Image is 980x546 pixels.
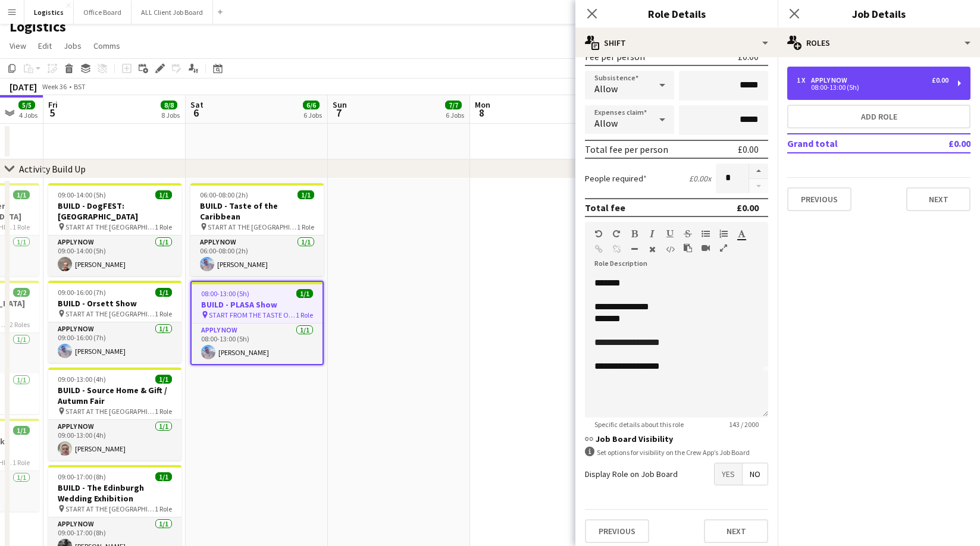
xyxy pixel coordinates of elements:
span: START AT THE [GEOGRAPHIC_DATA] [65,309,155,318]
div: Activity Build Up [19,163,86,175]
label: Display Role on Job Board [585,469,678,479]
app-job-card: 09:00-14:00 (5h)1/1BUILD - DogFEST: [GEOGRAPHIC_DATA] START AT THE [GEOGRAPHIC_DATA]1 RoleAPPLY N... [48,183,181,276]
div: BST [74,82,86,91]
span: 1/1 [13,426,30,435]
span: 1/1 [155,375,172,384]
div: 6 Jobs [446,111,464,120]
h3: BUILD - Orsett Show [48,298,181,309]
button: Bold [630,229,638,239]
div: APPLY NOW [811,76,852,84]
span: START AT THE [GEOGRAPHIC_DATA] [65,407,155,416]
div: 4 Jobs [19,111,37,120]
button: Fullscreen [719,243,728,253]
app-card-role: APPLY NOW1/108:00-13:00 (5h)[PERSON_NAME] [192,324,323,364]
span: Allow [594,117,618,129]
button: Next [704,519,768,543]
app-card-role: APPLY NOW1/109:00-13:00 (4h)[PERSON_NAME] [48,420,181,460]
button: Insert video [702,243,710,253]
div: 8 Jobs [161,111,180,120]
span: Comms [93,40,120,51]
span: Sat [190,99,203,110]
span: 1 Role [155,504,172,513]
div: £0.00 [737,202,759,214]
div: Shift [575,29,778,57]
span: 1/1 [296,289,313,298]
td: £0.00 [914,134,970,153]
span: No [743,463,768,485]
button: Underline [666,229,674,239]
span: 7/7 [445,101,462,109]
h3: Role Details [575,6,778,21]
span: START FROM THE TASTE OF THE CARIBBEAN [209,310,296,319]
span: 5/5 [18,101,35,109]
span: Yes [715,463,742,485]
label: People required [585,173,647,184]
a: Comms [89,38,125,54]
div: Total fee per person [585,143,668,155]
button: Italic [648,229,656,239]
div: 1 x [797,76,811,84]
span: 6/6 [303,101,320,109]
div: £0.00 [738,143,759,155]
span: 2/2 [13,288,30,297]
button: Horizontal Line [630,244,638,254]
h3: BUILD - The Edinburgh Wedding Exhibition [48,482,181,504]
app-job-card: 06:00-08:00 (2h)1/1BUILD - Taste of the Caribbean START AT THE [GEOGRAPHIC_DATA]1 RoleAPPLY NOW1/... [190,183,324,276]
button: Logistics [24,1,74,24]
span: 143 / 2000 [719,420,768,429]
span: Sun [333,99,347,110]
div: £0.00 x [689,173,711,184]
div: 6 Jobs [303,111,322,120]
h3: BUILD - DogFEST: [GEOGRAPHIC_DATA] [48,200,181,222]
button: Paste as plain text [684,243,692,253]
span: 1/1 [298,190,314,199]
span: 08:00-13:00 (5h) [201,289,249,298]
span: START AT THE [GEOGRAPHIC_DATA] [65,504,155,513]
span: 09:00-17:00 (8h) [58,472,106,481]
span: 1/1 [155,288,172,297]
div: Total fee [585,202,625,214]
a: View [5,38,31,54]
button: Unordered List [702,229,710,239]
span: 1 Role [155,222,172,231]
button: Clear Formatting [648,244,656,254]
button: Next [906,187,970,211]
td: Grand total [787,134,914,153]
span: 1 Role [297,222,314,231]
span: Specific details about this role [585,420,693,429]
span: 1/1 [155,472,172,481]
button: Office Board [74,1,131,24]
button: HTML Code [666,244,674,254]
span: 1 Role [296,310,313,319]
button: Add role [787,105,970,128]
div: Roles [778,29,980,57]
span: View [10,40,26,51]
div: [DATE] [10,81,37,93]
app-job-card: 09:00-16:00 (7h)1/1BUILD - Orsett Show START AT THE [GEOGRAPHIC_DATA]1 RoleAPPLY NOW1/109:00-16:0... [48,281,181,363]
button: ALL Client Job Board [131,1,213,24]
h3: Job Details [778,6,980,21]
div: £0.00 [932,76,948,84]
app-card-role: APPLY NOW1/106:00-08:00 (2h)[PERSON_NAME] [190,236,324,276]
span: START AT THE [GEOGRAPHIC_DATA] [208,222,297,231]
button: Previous [787,187,851,211]
span: 06:00-08:00 (2h) [200,190,248,199]
div: 08:00-13:00 (5h) [797,84,948,90]
a: Jobs [59,38,86,54]
span: 8/8 [161,101,177,109]
h1: Logistics [10,18,66,36]
span: 1 Role [12,458,30,467]
span: 8 [473,106,490,120]
span: 1 Role [155,309,172,318]
div: 09:00-13:00 (4h)1/1BUILD - Source Home & Gift / Autumn Fair START AT THE [GEOGRAPHIC_DATA]1 RoleA... [48,368,181,460]
button: Increase [749,164,768,179]
span: Week 36 [39,82,69,91]
span: 09:00-13:00 (4h) [58,375,106,384]
button: Undo [594,229,603,239]
h3: BUILD - PLASA Show [192,299,323,310]
span: 1 Role [12,222,30,231]
span: Fri [48,99,58,110]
